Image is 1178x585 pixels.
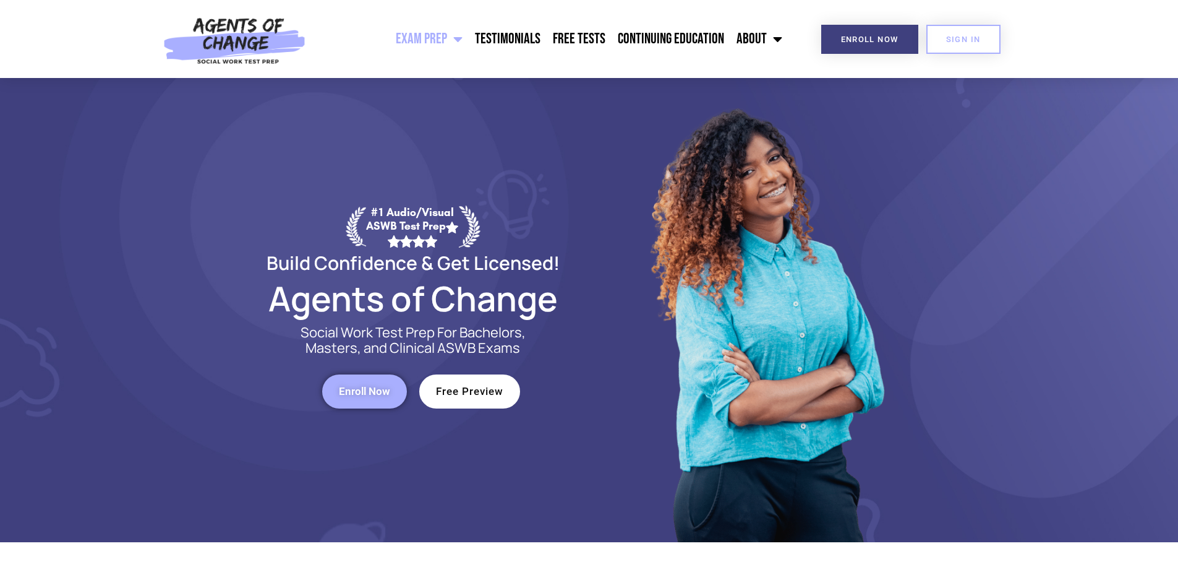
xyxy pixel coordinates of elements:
[547,24,612,54] a: Free Tests
[312,24,788,54] nav: Menu
[841,35,898,43] span: Enroll Now
[469,24,547,54] a: Testimonials
[436,386,503,397] span: Free Preview
[821,25,918,54] a: Enroll Now
[286,325,540,356] p: Social Work Test Prep For Bachelors, Masters, and Clinical ASWB Exams
[237,254,589,272] h2: Build Confidence & Get Licensed!
[419,375,520,409] a: Free Preview
[612,24,730,54] a: Continuing Education
[339,386,390,397] span: Enroll Now
[730,24,788,54] a: About
[322,375,407,409] a: Enroll Now
[642,78,889,542] img: Website Image 1 (1)
[237,284,589,313] h2: Agents of Change
[926,25,1001,54] a: SIGN IN
[390,24,469,54] a: Exam Prep
[946,35,981,43] span: SIGN IN
[366,206,459,247] div: #1 Audio/Visual ASWB Test Prep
